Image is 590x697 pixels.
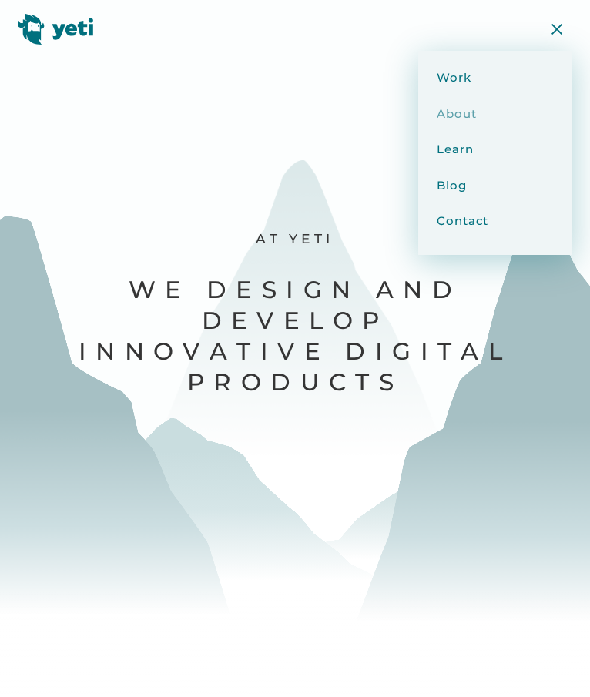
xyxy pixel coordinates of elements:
div: Contact [437,213,560,230]
span: W [129,274,165,305]
a: Work [437,69,560,106]
a: About [437,106,560,142]
a: Blog [437,177,560,213]
span: a [376,274,403,305]
div: Work [437,69,560,87]
span: g [303,274,331,305]
a: Learn [437,141,560,177]
a: Contact [437,213,560,249]
span: s [262,274,286,305]
div: Blog [437,177,560,195]
span: n [403,274,431,305]
div: About [437,106,560,123]
div: Learn [437,141,560,159]
span: n [96,336,124,367]
span: e [165,274,190,305]
span: D [206,274,236,305]
span: I [79,336,96,367]
span: d [432,274,461,305]
span: n [331,274,360,305]
span: l [488,336,511,367]
span: a [461,336,488,367]
span: i [286,274,303,305]
img: close icon [548,20,566,39]
span: e [236,274,261,305]
img: Yeti logo [18,14,94,45]
p: At Yeti [77,230,514,247]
